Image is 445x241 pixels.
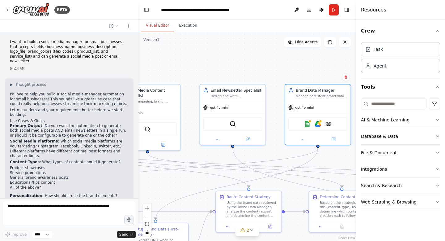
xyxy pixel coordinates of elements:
button: No output available [331,223,353,230]
img: VisionTool [325,121,332,127]
div: Setup Brand Data (First-Time Only) [133,226,185,237]
img: Logo [12,3,49,17]
div: Route Content StrategyUsing the brand data retrieved by the Brand Data Manager, analyze the conte... [215,191,282,232]
div: Search & Research [361,182,402,189]
span: Improve [11,232,27,237]
div: Database & Data [361,133,398,139]
button: fit view [143,220,151,228]
g: Edge from ed616fc2-2a26-4c60-8c21-8c28deed0ddf to cb6560e7-6824-4b70-bb67-3f547089b446 [60,148,320,188]
a: React Flow attribution [338,236,355,240]
button: Web Scraping & Browsing [361,194,440,210]
div: Social Media Content SpecialistCreate engaging, brand-consistent social media posts for {business... [114,84,181,151]
li: All of the above? [10,185,129,190]
button: ▶Thought process [10,82,46,87]
g: Edge from 1f6a384f-9afd-4921-83cd-712cd501d327 to 803c5e94-2ecf-406c-989c-9b72542e42eb [230,148,438,236]
div: BETA [54,6,70,14]
div: Agent [374,63,386,69]
span: ▶ [10,82,13,87]
nav: breadcrumb [161,7,230,13]
button: Click to speak your automation idea [124,215,133,224]
li: General brand awareness posts [10,175,129,180]
button: Visual Editor [141,19,174,32]
button: Execution [174,19,202,32]
span: 2 [247,227,249,233]
button: Open in side panel [148,142,178,148]
div: File & Document [361,150,397,156]
g: Edge from eae64f6a-4874-4395-b87f-633ba38edeb4 to e8218829-ea17-49c5-a99e-fa3b6a6c42ee [60,147,251,188]
p: : Which social media platforms are you targeting? (Instagram, Facebook, LinkedIn, Twitter, etc.) ... [10,139,129,158]
button: No output available [237,223,260,230]
button: Start a new chat [124,22,133,30]
p: : Do you want the automation to generate both social media posts AND email newsletters in a singl... [10,124,129,138]
img: BraveSearchTool [230,121,236,127]
li: Service promotions [10,171,129,176]
button: toggle interactivity [143,228,151,236]
p: I'd love to help you build a social media manager automation for small businesses! This sounds li... [10,92,129,107]
button: Database & Data [361,128,440,144]
button: zoom in [143,204,151,212]
div: Determine Content Path [320,194,365,199]
div: Using the brand data retrieved by the Brand Data Manager, analyze the content request and determi... [227,201,278,218]
button: 2 [235,225,259,236]
g: Edge from eae64f6a-4874-4395-b87f-633ba38edeb4 to 3efa058c-efe6-4acb-836b-e914a73f30c0 [60,147,344,188]
p: I want to build a social media manager for small buisinesses that accepts fields (business_name, ... [10,40,129,64]
li: Product showcases [10,166,129,171]
div: Email Newsletter SpecialistDesign and write comprehensive email newsletters for {business_name} t... [199,84,266,145]
button: Crew [361,22,440,40]
button: Integrations [361,161,440,177]
button: Hide right sidebar [342,6,351,14]
span: gpt-4o-mini [210,106,229,110]
div: Brand Data Manager [296,88,347,93]
button: Hide Agents [284,37,321,47]
button: Search & Research [361,177,440,194]
button: Delete node [342,73,350,81]
div: Integrations [361,166,387,172]
button: zoom out [143,212,151,220]
g: Edge from ed616fc2-2a26-4c60-8c21-8c28deed0ddf to a27cf3b1-4f6c-4aa3-abf5-9b38d2c871e8 [153,148,320,220]
g: Edge from cb6560e7-6824-4b70-bb67-3f547089b446 to e8218829-ea17-49c5-a99e-fa3b6a6c42ee [99,209,213,214]
div: Web Scraping & Browsing [361,199,417,205]
div: AI & Machine Learning [361,117,409,123]
div: Determine Content PathBased on the strategic brief and the {content_type} requested, determine wh... [308,191,375,232]
div: 04:14 AM [10,66,129,71]
button: Open in side panel [233,136,263,143]
div: Crew [361,40,440,78]
span: Send [119,232,129,237]
div: Design and write comprehensive email newsletters for {business_name} that effectively communicate... [211,94,262,99]
button: Hide left sidebar [142,6,151,14]
div: Version 1 [143,37,159,42]
span: Thought process [15,82,46,87]
g: Edge from 757cf3ff-cb29-446c-a77f-b5ffc9743e34 to 83019867-63e8-4cc7-aa47-7b7b38e4a3d5 [145,153,438,188]
p: Let me understand your requirements better before we start building: [10,108,129,117]
button: Open in side panel [261,223,279,230]
div: Create engaging, brand-consistent social media posts for {business_name} that showcase specific p... [125,99,177,104]
p: : What types of content should it generate? [10,160,129,165]
img: BraveSearchTool [144,126,151,133]
div: Tools [361,96,440,215]
button: Open in side panel [318,136,348,143]
div: Based on the strategic brief and the {content_type} requested, determine which content creation p... [320,201,371,218]
button: Tools [361,78,440,96]
span: Hide Agents [295,40,318,45]
div: Email Newsletter Specialist [211,88,262,93]
div: Route Content Strategy [227,194,270,199]
div: Social Media Content Specialist [125,88,177,98]
button: Send [117,231,136,238]
div: Brand Data ManagerManage persistent brand data storage and retrieval for {business_name}. Store c... [285,84,351,145]
button: Switch to previous chat [106,22,121,30]
img: Google Drive [315,121,321,127]
strong: Primary Output [10,124,42,128]
button: AI & Machine Learning [361,112,440,128]
div: Task [374,46,383,52]
span: gpt-4o-mini [295,106,314,110]
strong: Personalization [10,194,42,198]
img: Google Sheets [304,121,311,127]
strong: Content Types [10,160,40,164]
h4: Resources [361,6,386,14]
strong: Social Media Platforms [10,139,58,143]
li: Educational/tips content [10,180,129,185]
div: Manage persistent brand data storage and retrieval for {business_name}. Store core business infor... [296,94,347,99]
g: Edge from e8218829-ea17-49c5-a99e-fa3b6a6c42ee to 3efa058c-efe6-4acb-836b-e914a73f30c0 [285,209,306,214]
div: React Flow controls [143,204,151,236]
span: gpt-4o-mini [125,111,143,115]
